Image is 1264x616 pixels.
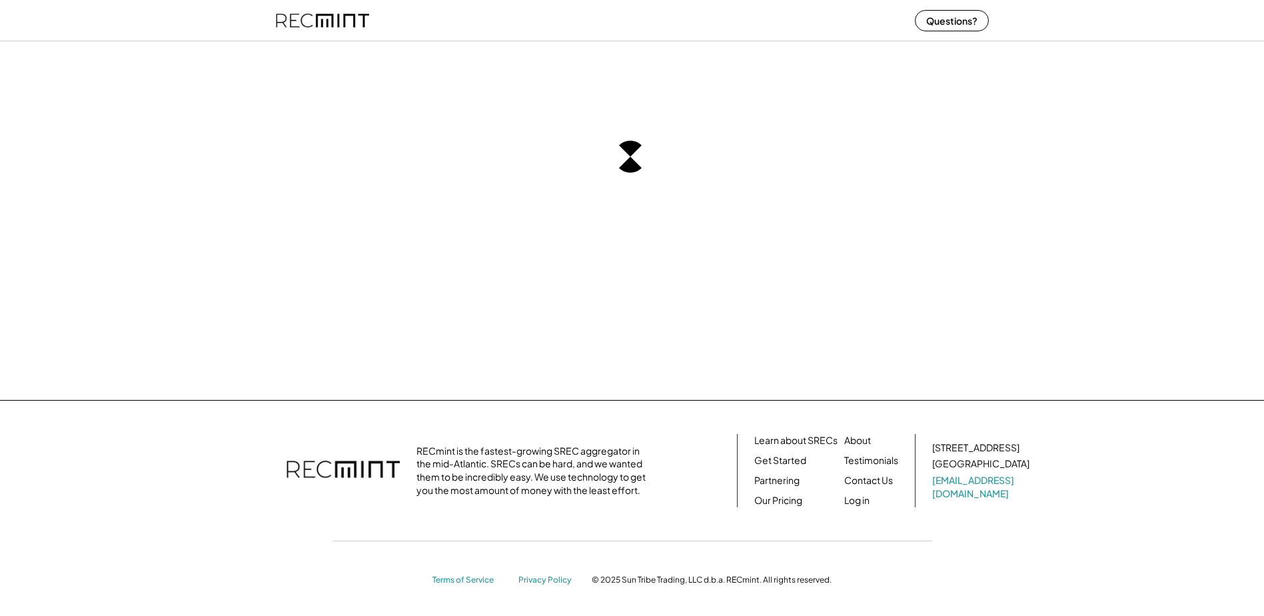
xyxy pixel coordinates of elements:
a: Learn about SRECs [754,434,838,447]
a: Partnering [754,474,800,487]
a: Get Started [754,454,806,467]
img: recmint-logotype%403x.png [287,447,400,494]
a: [EMAIL_ADDRESS][DOMAIN_NAME] [932,474,1032,500]
div: RECmint is the fastest-growing SREC aggregator in the mid-Atlantic. SRECs can be hard, and we wan... [416,445,653,497]
div: [STREET_ADDRESS] [932,441,1019,455]
a: Contact Us [844,474,893,487]
a: Terms of Service [432,575,506,586]
img: recmint-logotype%403x%20%281%29.jpeg [276,3,369,38]
a: About [844,434,871,447]
div: [GEOGRAPHIC_DATA] [932,457,1029,471]
a: Testimonials [844,454,898,467]
a: Our Pricing [754,494,802,507]
div: © 2025 Sun Tribe Trading, LLC d.b.a. RECmint. All rights reserved. [592,575,832,585]
a: Log in [844,494,870,507]
a: Privacy Policy [518,575,578,586]
button: Questions? [915,10,989,31]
